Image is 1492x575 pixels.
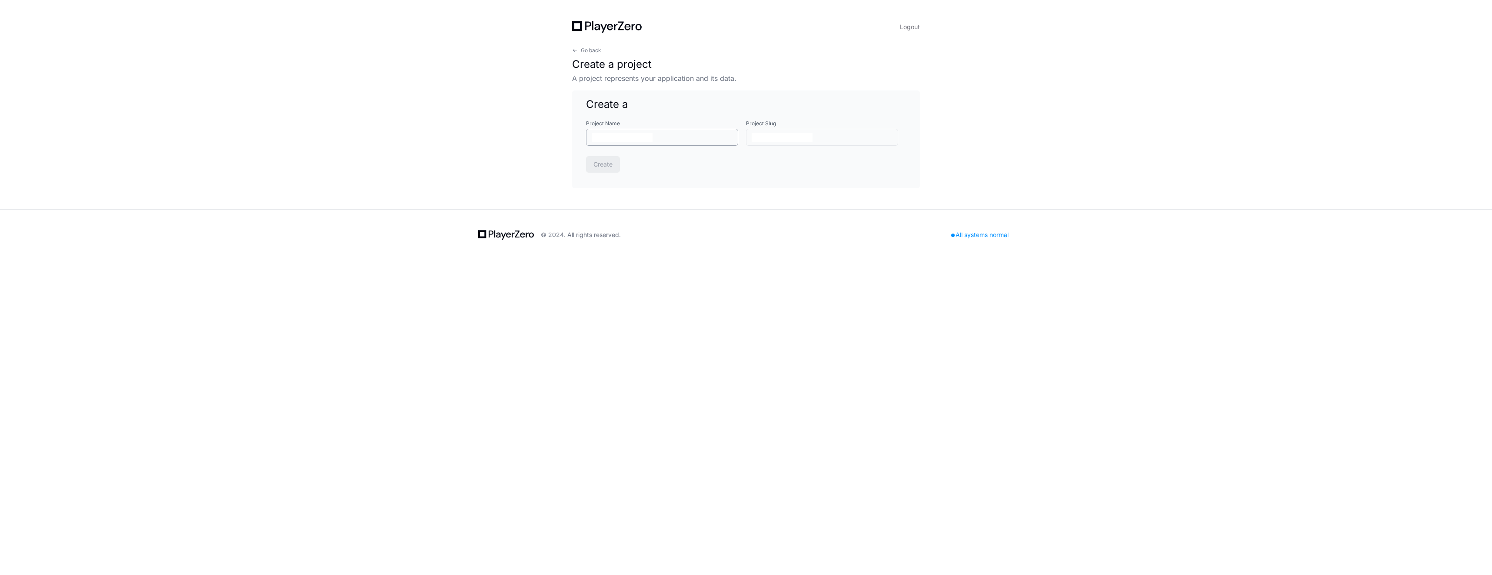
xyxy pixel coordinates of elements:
[586,120,746,127] label: Project Name
[746,120,906,127] label: Project Slug
[541,231,621,239] div: © 2024. All rights reserved.
[900,21,920,33] button: Logout
[946,229,1014,241] div: All systems normal
[572,47,601,54] button: Go back
[586,97,906,111] h1: Create a
[581,47,601,54] span: Go back
[572,73,920,84] p: A project represents your application and its data.
[572,57,920,71] h1: Create a project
